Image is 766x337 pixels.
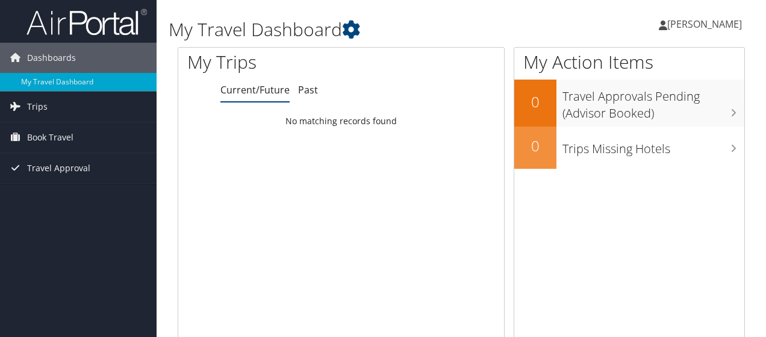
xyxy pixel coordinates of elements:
[562,82,744,122] h3: Travel Approvals Pending (Advisor Booked)
[26,8,147,36] img: airportal-logo.png
[667,17,742,31] span: [PERSON_NAME]
[514,136,556,156] h2: 0
[27,122,73,153] span: Book Travel
[27,43,76,73] span: Dashboards
[169,17,559,42] h1: My Travel Dashboard
[562,134,744,157] h3: Trips Missing Hotels
[178,110,504,132] td: No matching records found
[27,153,90,183] span: Travel Approval
[187,49,360,75] h1: My Trips
[659,6,754,42] a: [PERSON_NAME]
[514,49,744,75] h1: My Action Items
[220,83,290,96] a: Current/Future
[514,80,744,126] a: 0Travel Approvals Pending (Advisor Booked)
[27,92,48,122] span: Trips
[298,83,318,96] a: Past
[514,127,744,169] a: 0Trips Missing Hotels
[514,92,556,112] h2: 0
